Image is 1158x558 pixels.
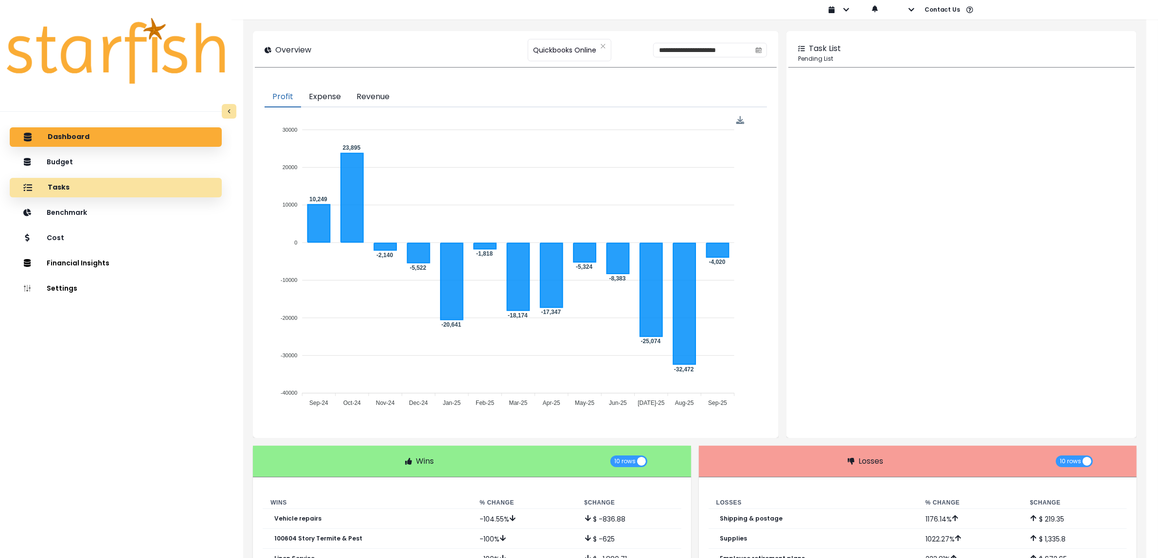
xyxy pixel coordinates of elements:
th: Wins [263,497,472,509]
td: $ 1,335.8 [1022,529,1127,549]
button: Benchmark [10,203,222,223]
td: $ -625 [577,529,681,549]
div: Menu [736,116,745,124]
tspan: -20000 [281,315,297,321]
p: Losses [858,455,883,467]
button: Dashboard [10,127,222,147]
tspan: Oct-24 [343,400,361,406]
p: Budget [47,158,73,166]
tspan: 0 [294,240,297,245]
tspan: Feb-25 [476,400,495,406]
tspan: 30000 [283,127,298,133]
button: Cost [10,228,222,248]
td: 1176.14 % [918,509,1022,529]
p: 100604 Story Termite & Pest [274,535,362,542]
p: Wins [416,455,434,467]
tspan: Dec-24 [410,400,428,406]
tspan: -10000 [281,277,297,283]
p: Dashboard [48,133,89,141]
tspan: -40000 [281,390,297,396]
span: 10 rows [614,455,636,467]
td: $ 219.35 [1022,509,1127,529]
tspan: Aug-25 [676,400,695,406]
th: % Change [472,497,576,509]
td: -104.55 % [472,509,576,529]
button: Budget [10,153,222,172]
tspan: Jun-25 [609,400,627,406]
button: Expense [301,87,349,107]
th: $ Change [577,497,681,509]
tspan: Sep-24 [309,400,328,406]
button: Revenue [349,87,397,107]
tspan: May-25 [575,400,595,406]
td: 1022.27 % [918,529,1022,549]
tspan: Apr-25 [543,400,560,406]
button: Tasks [10,178,222,197]
p: Cost [47,234,64,242]
tspan: 20000 [283,164,298,170]
th: $ Change [1022,497,1127,509]
p: Benchmark [47,209,87,217]
button: Settings [10,279,222,298]
button: Financial Insights [10,254,222,273]
th: % Change [918,497,1022,509]
p: Shipping & postage [720,515,783,522]
p: Supplies [720,535,748,542]
svg: close [600,43,606,49]
tspan: Jan-25 [443,400,461,406]
tspan: 10000 [283,202,298,208]
tspan: Nov-24 [376,400,395,406]
td: $ -836.88 [577,509,681,529]
span: 10 rows [1060,455,1081,467]
span: Quickbooks Online [533,40,596,60]
p: Pending List [798,54,1125,63]
tspan: Mar-25 [509,400,528,406]
button: Profit [265,87,301,107]
button: Clear [600,41,606,51]
p: Tasks [48,183,70,192]
tspan: [DATE]-25 [638,400,665,406]
img: Download Profit [736,116,745,124]
svg: calendar [755,47,762,53]
tspan: Sep-25 [709,400,728,406]
td: -100 % [472,529,576,549]
tspan: -30000 [281,352,297,358]
p: Vehicle repairs [274,515,321,522]
p: Overview [275,44,311,56]
p: Task List [809,43,841,54]
th: Losses [709,497,918,509]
